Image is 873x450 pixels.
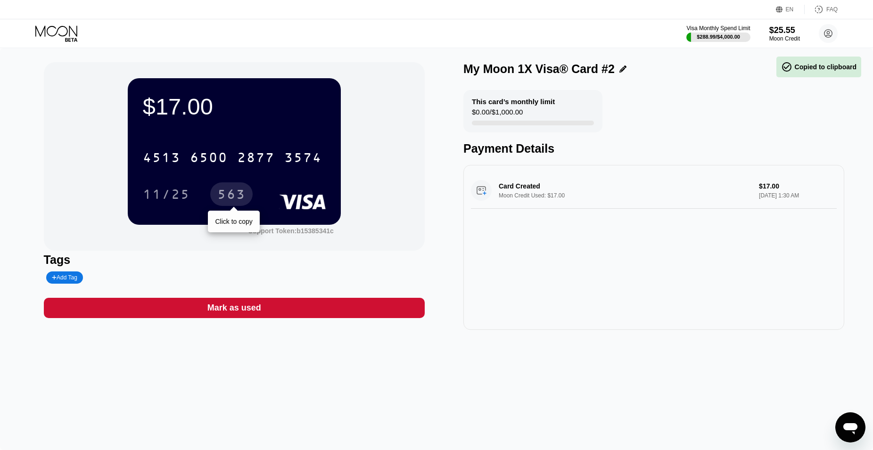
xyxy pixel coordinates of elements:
[143,188,190,203] div: 11/25
[805,5,838,14] div: FAQ
[137,146,328,169] div: 4513650028773574
[248,227,334,235] div: Support Token:b15385341c
[52,274,77,281] div: Add Tag
[826,6,838,13] div: FAQ
[207,303,261,313] div: Mark as used
[210,182,253,206] div: 563
[686,25,750,42] div: Visa Monthly Spend Limit$288.99/$4,000.00
[472,108,523,121] div: $0.00 / $1,000.00
[786,6,794,13] div: EN
[248,227,334,235] div: Support Token: b15385341c
[697,34,740,40] div: $288.99 / $4,000.00
[781,61,792,73] span: 
[143,93,326,120] div: $17.00
[46,271,83,284] div: Add Tag
[686,25,750,32] div: Visa Monthly Spend Limit
[217,188,246,203] div: 563
[143,151,181,166] div: 4513
[284,151,322,166] div: 3574
[769,25,800,35] div: $25.55
[237,151,275,166] div: 2877
[769,25,800,42] div: $25.55Moon Credit
[215,218,252,225] div: Click to copy
[44,298,425,318] div: Mark as used
[835,412,865,442] iframe: Button to launch messaging window
[769,35,800,42] div: Moon Credit
[136,182,197,206] div: 11/25
[44,253,425,267] div: Tags
[190,151,228,166] div: 6500
[781,61,857,73] div: Copied to clipboard
[463,142,844,155] div: Payment Details
[472,98,555,106] div: This card’s monthly limit
[776,5,805,14] div: EN
[463,62,615,76] div: My Moon 1X Visa® Card #2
